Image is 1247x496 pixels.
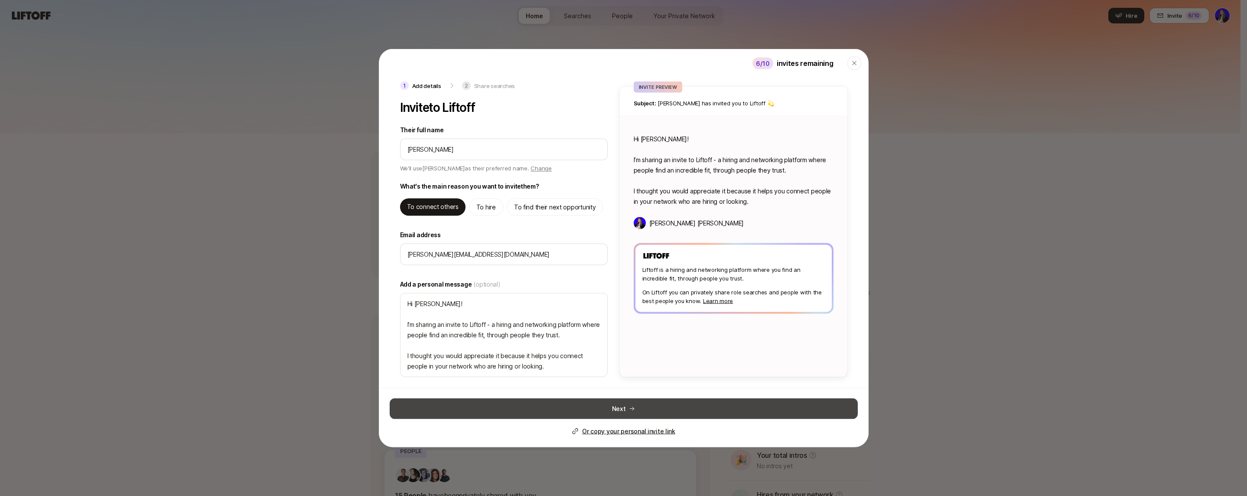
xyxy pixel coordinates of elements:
[400,101,475,114] p: Invite to Liftoff
[649,218,744,228] p: [PERSON_NAME] [PERSON_NAME]
[400,164,552,174] p: We'll use [PERSON_NAME] as their preferred name.
[400,230,608,240] label: Email address
[634,100,656,107] span: Subject:
[634,134,834,207] p: Hi [PERSON_NAME]! I’m sharing an invite to Liftoff - a hiring and networking platform where peopl...
[777,58,834,69] p: invites remaining
[407,202,459,212] p: To connect others
[634,99,834,108] p: [PERSON_NAME] has invited you to Liftoff 💫
[400,293,608,377] textarea: Hi [PERSON_NAME]! I’m sharing an invite to Liftoff - a hiring and networking platform where peopl...
[514,202,596,212] p: To find their next opportunity
[639,83,677,91] p: INVITE PREVIEW
[634,217,646,229] img: Allison
[412,82,441,90] p: Add details
[531,165,551,172] span: Change
[400,181,539,192] p: What's the main reason you want to invite them ?
[400,125,608,135] label: Their full name
[642,265,825,282] p: Liftoff is a hiring and networking platform where you find an incredible fit, through people you ...
[476,202,496,212] p: To hire
[474,82,515,90] p: Share searches
[400,279,608,290] label: Add a personal message
[462,82,471,90] p: 2
[390,398,858,419] button: Next
[752,57,773,69] div: 6 /10
[400,82,409,90] p: 1
[582,426,675,437] p: Or copy your personal invite link
[703,297,733,304] a: Learn more
[407,249,600,260] input: Enter their email address
[642,252,670,260] img: Liftoff Logo
[407,144,600,155] input: e.g. Liv Carter
[572,426,675,437] button: Or copy your personal invite link
[642,287,825,305] p: On Liftoff you can privately share role searches and people with the best people you know.
[473,279,500,290] span: (optional)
